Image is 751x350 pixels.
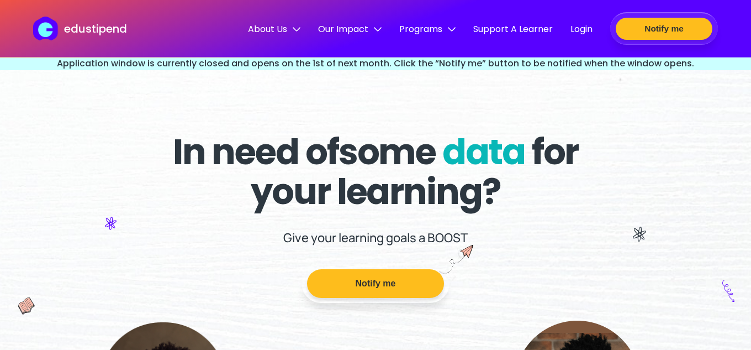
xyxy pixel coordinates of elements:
img: icon [105,217,117,230]
img: icon [722,280,734,302]
p: edustipend [64,20,127,37]
img: boost icon [440,245,473,274]
span: Login [570,22,593,36]
button: Notify me [307,269,444,298]
span: Support A Learner [473,22,553,36]
span: About Us [248,22,300,36]
p: Give your learning goals a BOOST [283,229,468,246]
a: Support A Learner [473,22,553,38]
span: data [442,127,525,176]
a: Login [570,22,593,38]
button: Notify me [616,18,712,40]
img: down [448,25,456,33]
span: Programs [399,22,456,36]
h1: In need of some for your learning? [131,132,621,212]
img: icon [633,227,646,242]
img: down [374,25,382,33]
a: edustipend logoedustipend [33,17,126,40]
img: down [293,25,300,33]
span: Our Impact [318,22,382,36]
img: edustipend logo [33,17,63,40]
img: icon [18,297,35,315]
